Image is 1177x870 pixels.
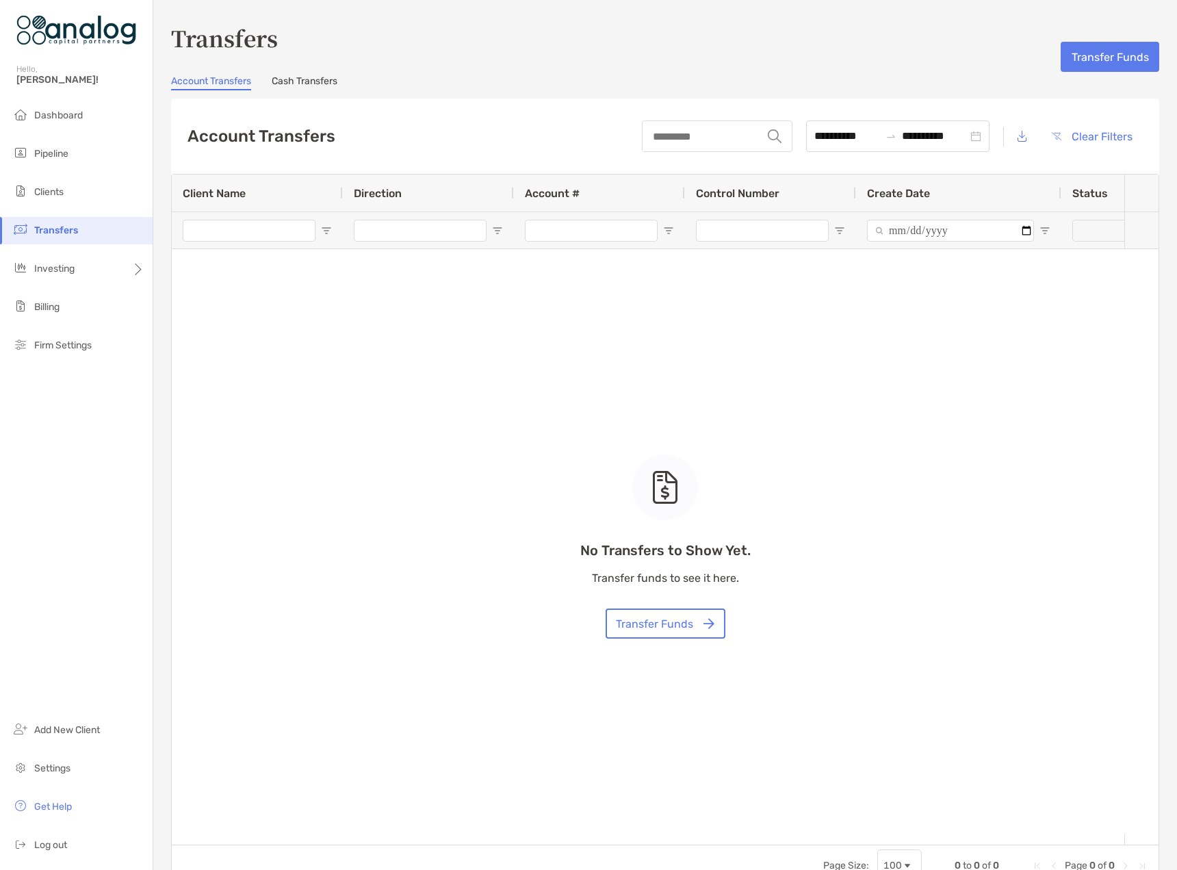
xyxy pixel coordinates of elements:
span: Clients [34,186,64,198]
span: Dashboard [34,110,83,121]
img: investing icon [12,259,29,276]
img: billing icon [12,298,29,314]
span: [PERSON_NAME]! [16,74,144,86]
p: No Transfers to Show Yet. [580,542,751,559]
img: clients icon [12,183,29,199]
span: Firm Settings [34,340,92,351]
span: Log out [34,839,67,851]
span: Get Help [34,801,72,813]
span: Add New Client [34,724,100,736]
span: Investing [34,263,75,274]
h2: Account Transfers [187,127,335,146]
span: Pipeline [34,148,68,159]
span: Settings [34,763,70,774]
img: get-help icon [12,797,29,814]
img: empty state icon [651,471,679,504]
img: button icon [1052,132,1061,140]
p: Transfer funds to see it here. [580,570,751,587]
button: Clear Filters [1041,121,1143,151]
button: Transfer Funds [1061,42,1159,72]
img: logout icon [12,836,29,852]
a: Account Transfers [171,75,251,90]
a: Cash Transfers [272,75,337,90]
span: Billing [34,301,60,313]
span: to [885,131,896,142]
span: Transfers [34,225,78,236]
img: firm-settings icon [12,336,29,353]
img: input icon [768,129,781,143]
img: settings icon [12,759,29,776]
img: pipeline icon [12,144,29,161]
img: dashboard icon [12,106,29,123]
img: add_new_client icon [12,721,29,737]
button: Transfer Funds [606,609,725,639]
h3: Transfers [171,22,1159,53]
img: button icon [703,618,714,629]
img: Zoe Logo [16,5,136,55]
img: transfers icon [12,221,29,238]
span: swap-right [885,131,896,142]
